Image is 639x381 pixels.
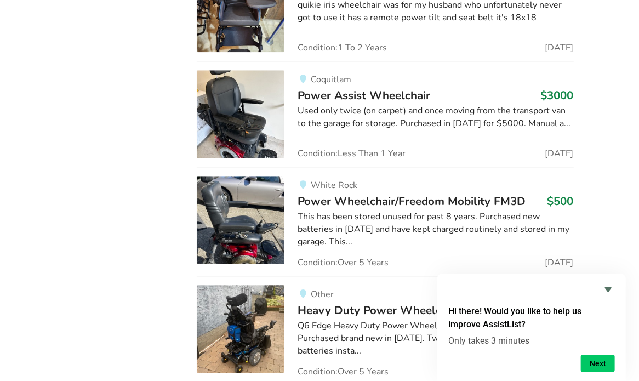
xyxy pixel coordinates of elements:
[298,303,461,318] span: Heavy Duty Power Wheelchair
[448,305,615,331] h2: Hi there! Would you like to help us improve AssistList?
[298,88,430,103] span: Power Assist Wheelchair
[545,149,574,158] span: [DATE]
[545,43,574,52] span: [DATE]
[541,88,574,103] h3: $3000
[311,73,351,86] span: Coquitlam
[298,105,573,130] div: Used only twice (on carpet) and once moving from the transport van to the garage for storage. Pur...
[298,43,387,52] span: Condition: 1 To 2 Years
[311,288,334,300] span: Other
[298,194,526,209] span: Power Wheelchair/Freedom Mobility FM3D
[448,283,615,372] div: Hi there! Would you like to help us improve AssistList?
[448,335,615,346] p: Only takes 3 minutes
[197,285,284,373] img: mobility-heavy duty power wheelchair
[298,258,389,267] span: Condition: Over 5 Years
[197,167,573,276] a: mobility-power wheelchair/freedom mobility fm3dWhite RockPower Wheelchair/Freedom Mobility FM3D$5...
[581,355,615,372] button: Next question
[602,283,615,296] button: Hide survey
[298,149,406,158] span: Condition: Less Than 1 Year
[311,179,357,191] span: White Rock
[197,70,284,158] img: mobility-power assist wheelchair
[197,176,284,264] img: mobility-power wheelchair/freedom mobility fm3d
[298,367,389,376] span: Condition: Over 5 Years
[545,258,574,267] span: [DATE]
[197,61,573,167] a: mobility-power assist wheelchairCoquitlamPower Assist Wheelchair$3000Used only twice (on carpet) ...
[298,211,573,248] div: This has been stored unused for past 8 years. Purchased new batteries in [DATE] and have kept cha...
[298,320,573,357] div: Q6 Edge Heavy Duty Power Wheelchair. 450 lb weight capacity. Purchased brand new in [DATE]. Two b...
[547,194,574,208] h3: $500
